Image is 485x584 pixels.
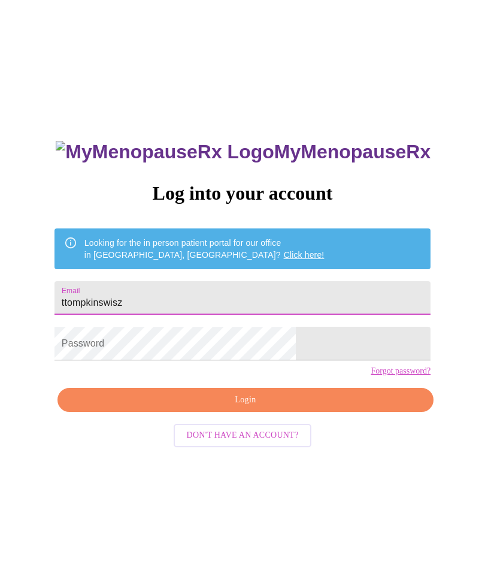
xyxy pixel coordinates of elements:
span: Login [71,393,420,408]
img: MyMenopauseRx Logo [56,141,274,163]
a: Forgot password? [371,366,431,376]
button: Login [57,388,434,413]
button: Don't have an account? [174,424,312,447]
span: Don't have an account? [187,428,299,443]
h3: MyMenopauseRx [56,141,431,163]
div: Looking for the in person patient portal for our office in [GEOGRAPHIC_DATA], [GEOGRAPHIC_DATA]? [84,232,325,266]
a: Click here! [284,250,325,260]
a: Don't have an account? [171,429,315,439]
h3: Log into your account [54,182,431,204]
